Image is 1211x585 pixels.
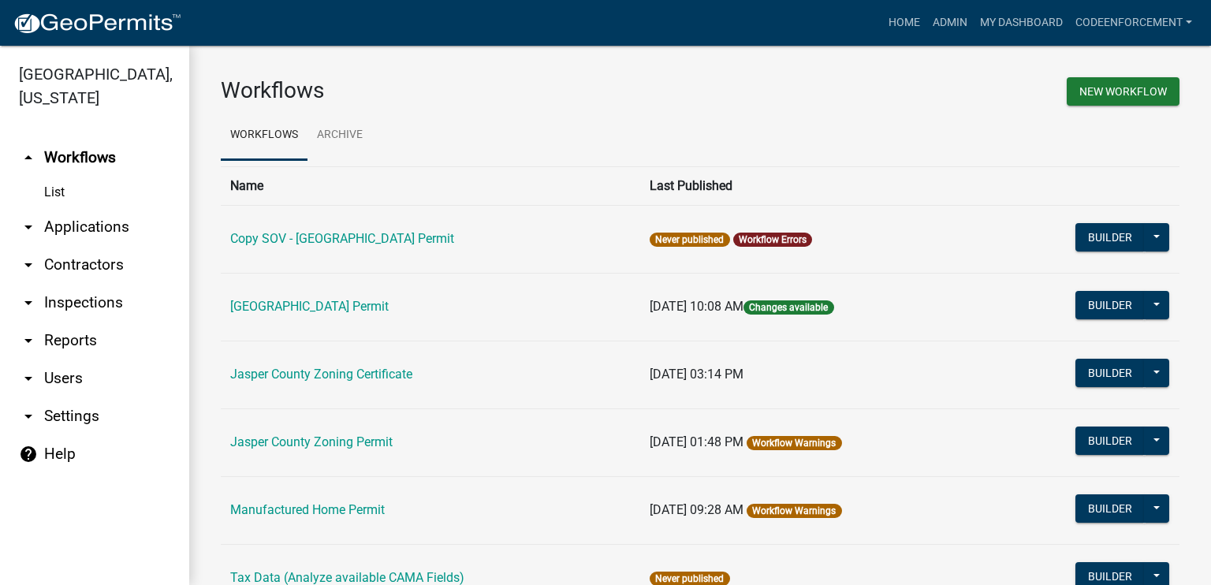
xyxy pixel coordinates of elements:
i: arrow_drop_down [19,369,38,388]
button: Builder [1075,359,1145,387]
i: arrow_drop_up [19,148,38,167]
span: [DATE] 03:14 PM [650,367,743,382]
span: [DATE] 01:48 PM [650,434,743,449]
a: My Dashboard [974,8,1069,38]
a: Workflow Warnings [752,438,836,449]
a: [GEOGRAPHIC_DATA] Permit [230,299,389,314]
i: arrow_drop_down [19,218,38,237]
i: arrow_drop_down [19,293,38,312]
button: Builder [1075,291,1145,319]
button: New Workflow [1067,77,1179,106]
a: Copy SOV - [GEOGRAPHIC_DATA] Permit [230,231,454,246]
a: Admin [926,8,974,38]
th: Last Published [640,166,989,205]
a: Tax Data (Analyze available CAMA Fields) [230,570,464,585]
a: Archive [307,110,372,161]
th: Name [221,166,640,205]
button: Builder [1075,427,1145,455]
a: Workflow Errors [739,234,807,245]
span: Never published [650,233,729,247]
span: Changes available [743,300,833,315]
a: Jasper County Zoning Certificate [230,367,412,382]
span: [DATE] 09:28 AM [650,502,743,517]
a: Jasper County Zoning Permit [230,434,393,449]
i: arrow_drop_down [19,255,38,274]
i: help [19,445,38,464]
i: arrow_drop_down [19,331,38,350]
a: Manufactured Home Permit [230,502,385,517]
button: Builder [1075,494,1145,523]
span: [DATE] 10:08 AM [650,299,743,314]
a: codeenforcement [1069,8,1198,38]
i: arrow_drop_down [19,407,38,426]
a: Workflows [221,110,307,161]
a: Workflow Warnings [752,505,836,516]
a: Home [882,8,926,38]
h3: Workflows [221,77,688,104]
button: Builder [1075,223,1145,252]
